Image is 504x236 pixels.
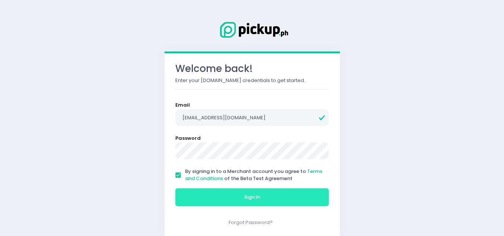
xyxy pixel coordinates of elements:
p: Enter your [DOMAIN_NAME] credentials to get started. [175,77,329,84]
a: Forgot Password? [229,219,273,226]
h3: Welcome back! [175,63,329,75]
span: By signing in to a Merchant account you agree to of the Beta Test Agreement [185,168,322,182]
button: Sign In [175,188,329,206]
label: Email [175,101,190,109]
input: Email [175,109,329,126]
a: Terms and Conditions [185,168,322,182]
label: Password [175,135,201,142]
span: Sign In [244,193,260,201]
img: Logo [215,21,289,39]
